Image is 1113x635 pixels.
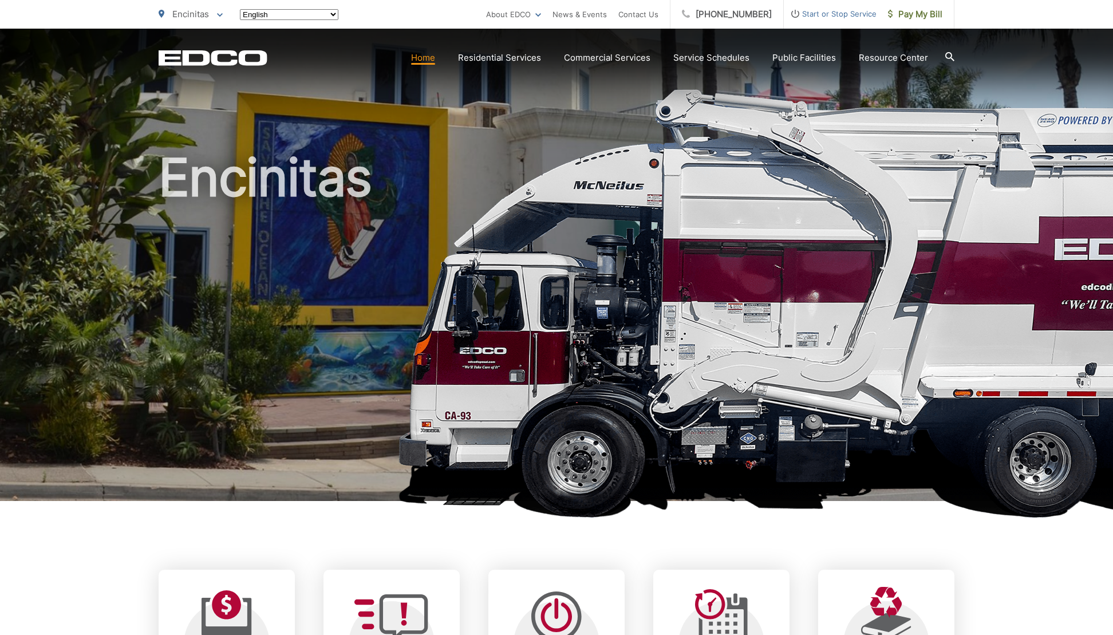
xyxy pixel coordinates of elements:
[458,51,541,65] a: Residential Services
[888,7,942,21] span: Pay My Bill
[564,51,650,65] a: Commercial Services
[486,7,541,21] a: About EDCO
[172,9,209,19] span: Encinitas
[159,149,954,511] h1: Encinitas
[552,7,607,21] a: News & Events
[673,51,749,65] a: Service Schedules
[618,7,658,21] a: Contact Us
[240,9,338,20] select: Select a language
[411,51,435,65] a: Home
[859,51,928,65] a: Resource Center
[772,51,836,65] a: Public Facilities
[159,50,267,66] a: EDCD logo. Return to the homepage.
